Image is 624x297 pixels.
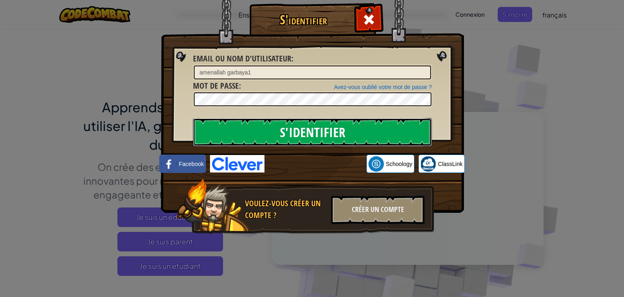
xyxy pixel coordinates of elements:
img: schoology.png [368,156,384,172]
span: Schoology [386,160,412,168]
label: : [193,80,241,92]
span: Facebook [179,160,204,168]
iframe: Bouton "Se connecter avec Google" [264,155,366,173]
div: Voulez-vous créer un compte ? [245,198,326,221]
label: : [193,53,293,65]
img: facebook_small.png [161,156,177,172]
span: ClassLink [438,160,463,168]
span: Email ou nom d'utilisateur [193,53,291,64]
input: S'identifier [193,118,432,146]
h1: S'identifier [251,13,355,27]
span: Mot de passe [193,80,239,91]
img: clever-logo-blue.png [210,155,264,173]
a: Avez-vous oublié votre mot de passe ? [334,84,432,90]
img: classlink-logo-small.png [420,156,436,172]
div: Créer un compte [331,196,425,224]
